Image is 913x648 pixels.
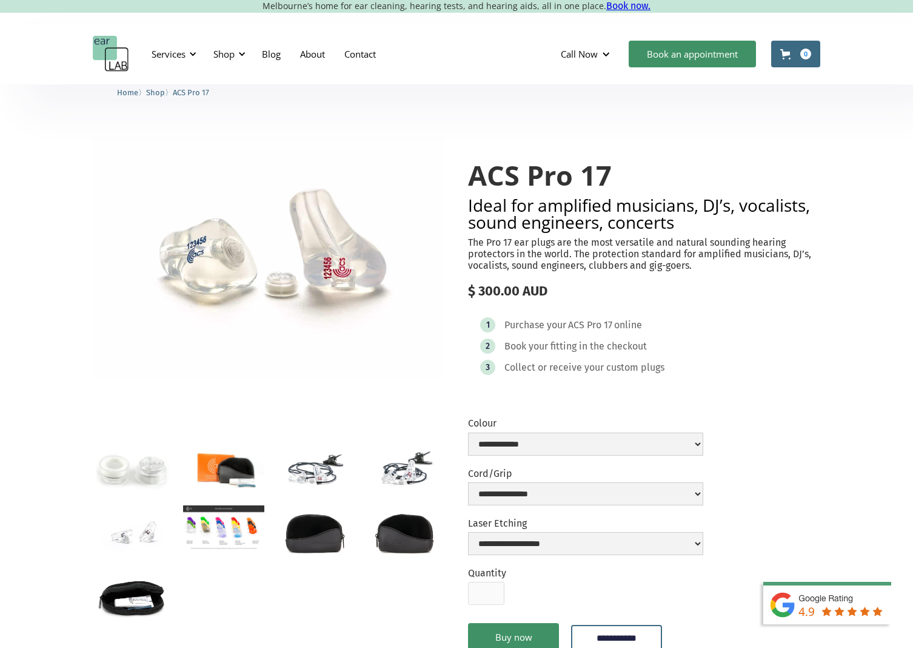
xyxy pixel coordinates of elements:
[206,36,249,72] div: Shop
[183,505,264,551] a: open lightbox
[335,36,386,72] a: Contact
[486,363,490,372] div: 3
[468,197,820,231] h2: Ideal for amplified musicians, DJ’s, vocalists, sound engineers, concerts
[468,417,703,429] label: Colour
[504,319,566,331] div: Purchase your
[468,160,820,191] h1: ACS Pro 17
[252,36,290,72] a: Blog
[183,442,264,496] a: open lightbox
[468,567,506,579] label: Quantity
[486,342,490,351] div: 2
[504,362,664,374] div: Collect or receive your custom plugs
[561,48,598,60] div: Call Now
[290,36,335,72] a: About
[568,319,612,331] div: ACS Pro 17
[152,48,186,60] div: Services
[614,319,642,331] div: online
[504,340,647,353] div: Book your fitting in the checkout
[93,569,173,622] a: open lightbox
[93,136,445,378] img: ACS Pro 17
[551,36,623,72] div: Call Now
[274,442,355,495] a: open lightbox
[468,468,703,479] label: Cord/Grip
[364,505,445,559] a: open lightbox
[468,518,703,529] label: Laser Etching
[117,88,138,97] span: Home
[213,48,235,60] div: Shop
[146,86,173,99] li: 〉
[468,237,820,272] p: The Pro 17 ear plugs are the most versatile and natural sounding hearing protectors in the world....
[93,136,445,378] a: open lightbox
[274,505,355,559] a: open lightbox
[146,86,165,98] a: Shop
[117,86,138,98] a: Home
[117,86,146,99] li: 〉
[93,505,173,559] a: open lightbox
[173,88,209,97] span: ACS Pro 17
[486,320,490,329] div: 1
[173,86,209,98] a: ACS Pro 17
[800,49,811,59] div: 0
[629,41,756,67] a: Book an appointment
[144,36,200,72] div: Services
[93,36,129,72] a: home
[364,442,445,495] a: open lightbox
[468,283,820,299] div: $ 300.00 AUD
[146,88,165,97] span: Shop
[771,41,820,67] a: Open cart
[93,442,173,495] a: open lightbox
